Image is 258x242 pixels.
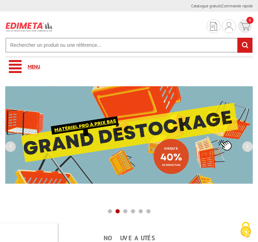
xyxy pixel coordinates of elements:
a: Menu [5,57,253,76]
span: Menu [28,64,40,70]
input: rechercher [237,38,252,53]
button: Cookies (fenêtre modale) [233,218,258,242]
a: Commande rapide [222,3,253,8]
img: devis rapide [240,22,250,30]
span: 0 [246,17,253,24]
img: Présentoir, panneau, stand - Edimeta - PLV, affichage, mobilier bureau, entreprise [5,20,53,34]
img: devis rapide [225,22,233,30]
input: Rechercher un produit ou une référence... [5,38,253,53]
a: Catalogue gratuit [191,3,221,8]
img: Cookies (fenêtre modale) [237,221,254,239]
a: devis rapide 0 [237,19,253,33]
img: devis rapide [210,22,217,31]
div: | [191,3,253,9]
